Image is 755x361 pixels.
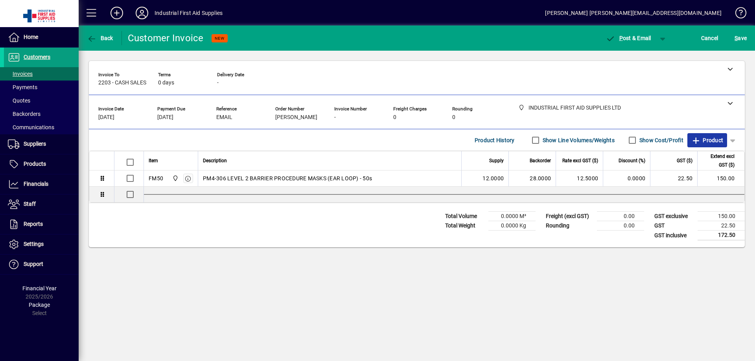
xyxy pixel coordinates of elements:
span: NEW [215,36,225,41]
td: Freight (excl GST) [542,212,597,221]
span: Discount (%) [619,156,645,165]
a: Knowledge Base [729,2,745,27]
a: Home [4,27,79,47]
div: FM50 [149,174,163,182]
a: Payments [4,81,79,94]
a: Settings [4,235,79,254]
span: 0 days [158,80,174,86]
span: PM4-306 LEVEL 2 BARRIER PROCEDURE MASKS (EAR LOOP) - 50s [203,174,372,182]
td: GST inclusive [650,231,698,240]
a: Suppliers [4,134,79,154]
td: GST [650,221,698,231]
button: Cancel [699,31,720,45]
span: 12.0000 [482,174,504,182]
div: Industrial First Aid Supplies [155,7,223,19]
button: Post & Email [602,31,655,45]
span: 2203 - CASH SALES [98,80,146,86]
span: Payments [8,84,37,90]
span: Invoices [8,71,33,77]
span: Cancel [701,32,718,44]
span: Financials [24,181,48,187]
span: - [217,80,219,86]
div: Customer Invoice [128,32,204,44]
a: Support [4,255,79,274]
span: Home [24,34,38,40]
button: Product [687,133,727,147]
span: Staff [24,201,36,207]
span: Communications [8,124,54,130]
td: 150.00 [698,212,745,221]
td: GST exclusive [650,212,698,221]
a: Products [4,154,79,174]
span: Package [29,302,50,308]
span: EMAIL [216,114,232,121]
span: Reports [24,221,43,227]
span: Supply [489,156,504,165]
span: Customers [24,54,50,60]
a: Financials [4,174,79,194]
span: 0 [393,114,396,121]
td: 0.0000 [603,170,650,187]
span: Description [203,156,227,165]
span: [DATE] [98,114,114,121]
div: 12.5000 [561,174,598,182]
span: P [619,35,623,41]
td: Total Volume [441,212,488,221]
button: Add [104,6,129,20]
td: 0.00 [597,221,644,231]
span: ost & Email [606,35,651,41]
span: Rate excl GST ($) [562,156,598,165]
span: Products [24,161,46,167]
label: Show Cost/Profit [638,136,683,144]
td: 150.00 [697,170,744,187]
td: 22.50 [650,170,697,187]
span: Financial Year [22,285,57,291]
span: GST ($) [677,156,692,165]
a: Backorders [4,107,79,121]
a: Staff [4,194,79,214]
a: Invoices [4,67,79,81]
span: - [334,114,336,121]
span: [PERSON_NAME] [275,114,317,121]
span: Quotes [8,97,30,104]
a: Communications [4,121,79,134]
span: Back [87,35,113,41]
span: [DATE] [157,114,173,121]
td: 0.00 [597,212,644,221]
td: 22.50 [698,221,745,231]
button: Profile [129,6,155,20]
label: Show Line Volumes/Weights [541,136,615,144]
td: 0.0000 M³ [488,212,536,221]
span: Suppliers [24,141,46,147]
span: Item [149,156,158,165]
span: Support [24,261,43,267]
span: Product [691,134,723,147]
a: Quotes [4,94,79,107]
span: Product History [475,134,515,147]
div: [PERSON_NAME] [PERSON_NAME][EMAIL_ADDRESS][DOMAIN_NAME] [545,7,722,19]
span: Settings [24,241,44,247]
span: S [735,35,738,41]
button: Back [85,31,115,45]
td: Rounding [542,221,597,231]
span: Extend excl GST ($) [702,152,735,169]
span: 0 [452,114,455,121]
a: Reports [4,214,79,234]
td: 172.50 [698,231,745,240]
span: Backorders [8,111,41,117]
span: INDUSTRIAL FIRST AID SUPPLIES LTD [170,174,179,183]
span: 28.0000 [530,174,551,182]
app-page-header-button: Back [79,31,122,45]
td: 0.0000 Kg [488,221,536,231]
span: ave [735,32,747,44]
td: Total Weight [441,221,488,231]
button: Product History [471,133,518,147]
span: Backorder [530,156,551,165]
button: Save [733,31,749,45]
